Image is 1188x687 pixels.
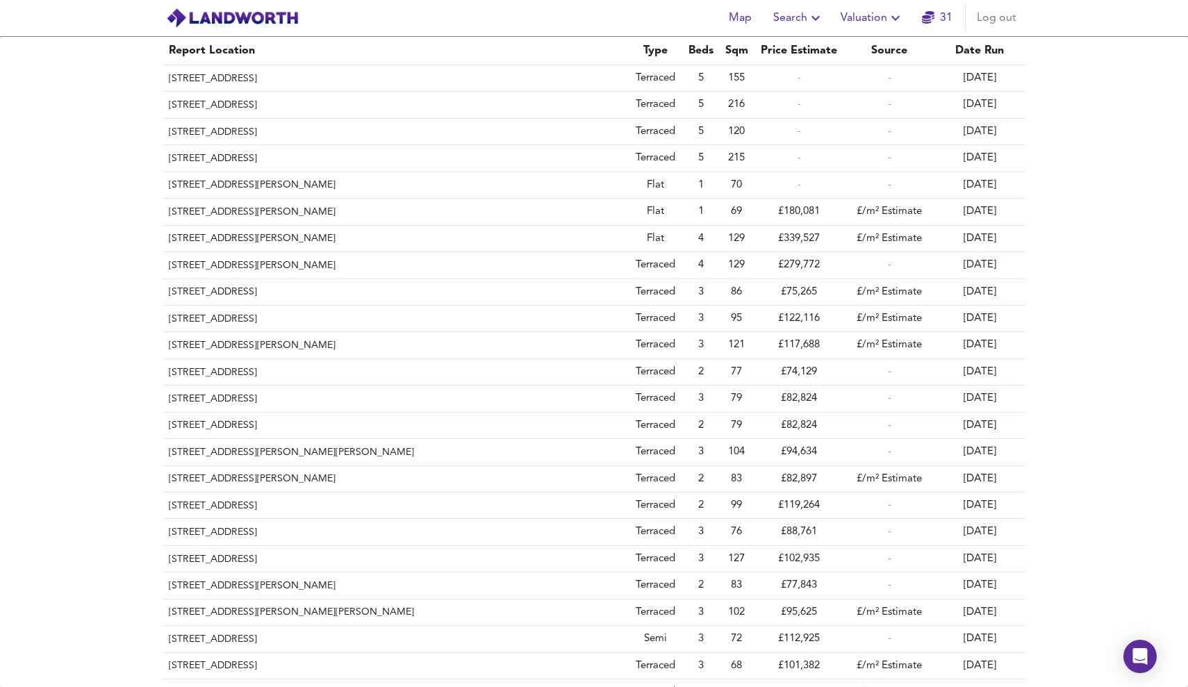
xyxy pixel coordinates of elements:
td: 4 [683,226,719,252]
td: 129 [719,252,754,279]
td: £279,772 [754,252,844,279]
td: Flat [627,172,683,199]
td: 95 [719,306,754,332]
td: 215 [719,145,754,172]
td: 2 [683,359,719,386]
td: 216 [719,92,754,118]
td: 5 [683,92,719,118]
span: - [888,367,891,377]
td: 2 [683,413,719,439]
div: Sqm [725,42,748,59]
td: [DATE] [934,199,1025,225]
th: [STREET_ADDRESS] [163,119,627,145]
td: [DATE] [934,599,1025,626]
span: - [798,99,801,110]
button: Log out [971,4,1022,32]
td: Terraced [627,145,683,172]
td: £102,935 [754,546,844,572]
span: Valuation [841,8,904,28]
td: 1 [683,199,719,225]
td: £/m² Estimate [844,332,934,358]
span: - [888,420,891,431]
td: 3 [683,386,719,412]
td: 5 [683,65,719,92]
td: 83 [719,572,754,599]
td: [DATE] [934,172,1025,199]
td: £82,824 [754,413,844,439]
span: - [888,393,891,404]
th: [STREET_ADDRESS] [163,653,627,679]
td: [DATE] [934,252,1025,279]
td: 121 [719,332,754,358]
th: [STREET_ADDRESS][PERSON_NAME][PERSON_NAME] [163,439,627,465]
th: [STREET_ADDRESS][PERSON_NAME] [163,572,627,599]
td: Terraced [627,413,683,439]
td: 69 [719,199,754,225]
span: - [888,260,891,270]
td: £180,081 [754,199,844,225]
td: [DATE] [934,546,1025,572]
td: 129 [719,226,754,252]
td: [DATE] [934,279,1025,306]
td: £122,116 [754,306,844,332]
td: £/m² Estimate [844,199,934,225]
button: Map [718,4,762,32]
div: Beds [688,42,713,59]
td: [DATE] [934,65,1025,92]
span: Search [773,8,824,28]
td: £101,382 [754,653,844,679]
span: - [798,180,801,190]
td: £95,625 [754,599,844,626]
span: - [888,180,891,190]
td: £82,824 [754,386,844,412]
span: - [888,580,891,590]
td: [DATE] [934,439,1025,465]
td: 2 [683,572,719,599]
td: 5 [683,119,719,145]
td: Terraced [627,439,683,465]
td: 155 [719,65,754,92]
div: Date Run [940,42,1019,59]
th: Report Location [163,37,627,65]
th: [STREET_ADDRESS] [163,519,627,545]
span: - [888,99,891,110]
th: [STREET_ADDRESS] [163,145,627,172]
td: £/m² Estimate [844,466,934,493]
span: - [888,634,891,644]
td: Terraced [627,599,683,626]
span: - [888,527,891,537]
td: 3 [683,546,719,572]
td: £/m² Estimate [844,226,934,252]
span: Map [723,8,757,28]
td: £/m² Estimate [844,653,934,679]
th: [STREET_ADDRESS][PERSON_NAME] [163,172,627,199]
td: £82,897 [754,466,844,493]
td: Terraced [627,386,683,412]
td: Flat [627,199,683,225]
td: [DATE] [934,306,1025,332]
span: - [888,153,891,163]
td: 72 [719,626,754,652]
td: £/m² Estimate [844,599,934,626]
td: [DATE] [934,572,1025,599]
td: Terraced [627,653,683,679]
td: 102 [719,599,754,626]
td: £88,761 [754,519,844,545]
td: [DATE] [934,653,1025,679]
th: [STREET_ADDRESS][PERSON_NAME] [163,332,627,358]
td: Terraced [627,519,683,545]
td: 3 [683,439,719,465]
button: 31 [915,4,959,32]
td: [DATE] [934,519,1025,545]
td: 4 [683,252,719,279]
td: Flat [627,226,683,252]
th: [STREET_ADDRESS] [163,626,627,652]
td: Terraced [627,359,683,386]
span: Log out [977,8,1016,28]
td: 104 [719,439,754,465]
th: [STREET_ADDRESS][PERSON_NAME] [163,226,627,252]
div: Type [633,42,677,59]
td: Terraced [627,119,683,145]
th: [STREET_ADDRESS] [163,279,627,306]
td: 86 [719,279,754,306]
